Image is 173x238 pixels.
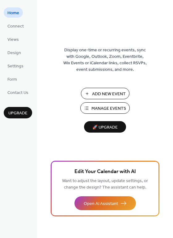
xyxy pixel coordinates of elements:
[88,123,122,132] span: 🚀 Upgrade
[4,107,32,118] button: Upgrade
[7,23,24,30] span: Connect
[4,21,27,31] a: Connect
[62,177,148,192] span: Want to adjust the layout, update settings, or change the design? The assistant can help.
[80,102,130,114] button: Manage Events
[4,61,27,71] a: Settings
[84,121,126,133] button: 🚀 Upgrade
[4,74,21,84] a: Form
[7,90,28,96] span: Contact Us
[74,168,136,176] span: Edit Your Calendar with AI
[7,50,21,56] span: Design
[74,196,136,210] button: Open AI Assistant
[4,47,25,57] a: Design
[81,88,129,99] button: Add New Event
[4,7,23,18] a: Home
[63,47,147,73] span: Display one-time or recurring events, sync with Google, Outlook, Zoom, Eventbrite, Wix Events or ...
[4,87,32,97] a: Contact Us
[92,91,126,97] span: Add New Event
[84,201,118,207] span: Open AI Assistant
[8,110,27,117] span: Upgrade
[7,63,23,70] span: Settings
[7,10,19,16] span: Home
[4,34,23,44] a: Views
[91,105,126,112] span: Manage Events
[7,36,19,43] span: Views
[7,76,17,83] span: Form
